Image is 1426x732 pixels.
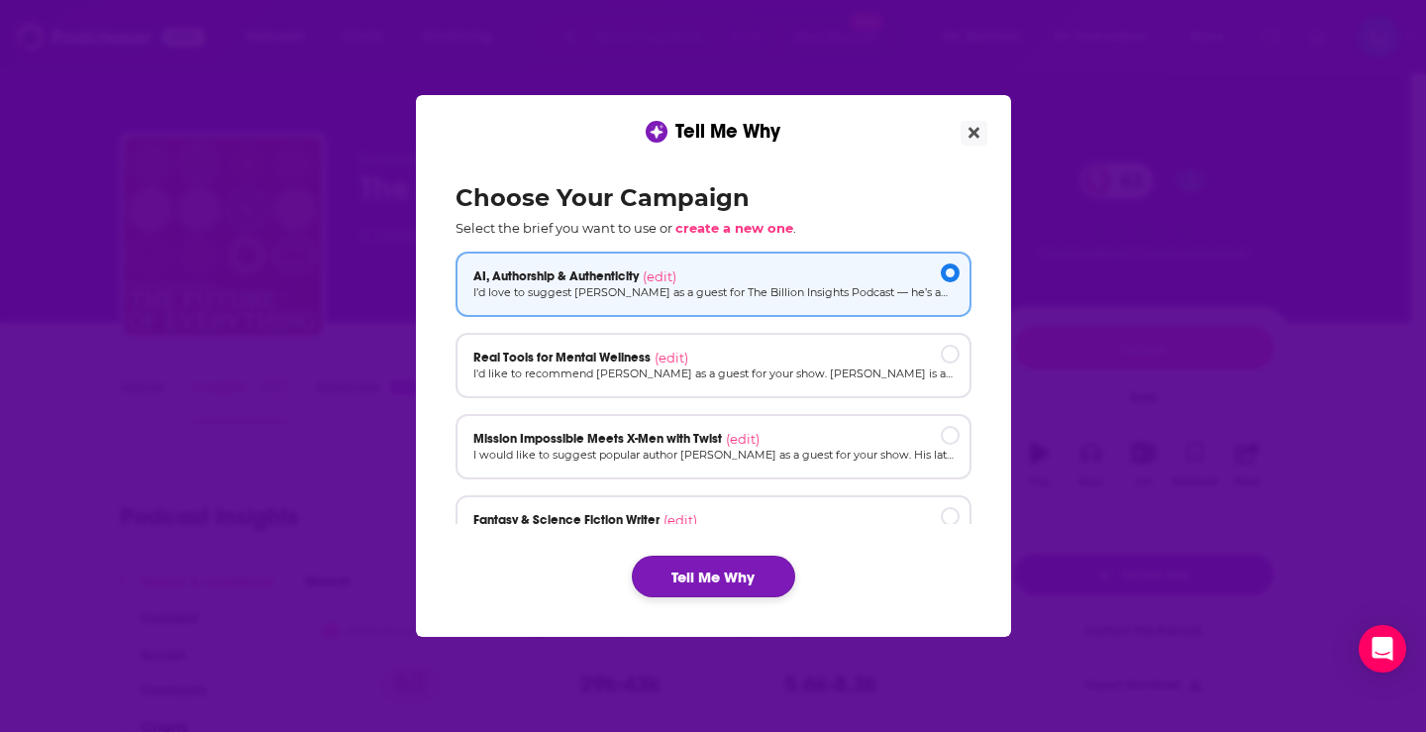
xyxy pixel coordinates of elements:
[649,124,664,140] img: tell me why sparkle
[473,447,954,464] p: I would like to suggest popular author [PERSON_NAME] as a guest for your show. His latest story, ...
[473,350,651,366] span: Real Tools for Mental Wellness
[456,220,971,236] p: Select the brief you want to use or .
[632,556,795,597] button: Tell Me Why
[473,512,660,528] span: Fantasy & Science Fiction Writer
[961,121,987,146] button: Close
[473,284,954,301] p: I’d love to suggest [PERSON_NAME] as a guest for The Billion Insights Podcast — he’s an expert vo...
[726,431,760,447] span: (edit)
[663,512,697,528] span: (edit)
[456,183,971,212] h2: Choose Your Campaign
[473,431,722,447] span: Mission Impossible Meets X-Men with Twist
[675,119,780,144] span: Tell Me Why
[473,268,639,284] span: AI, Authorship & Authenticity
[1359,625,1406,673] div: Open Intercom Messenger
[675,220,793,236] span: create a new one
[473,366,954,382] p: I'd like to recommend [PERSON_NAME] as a guest for your show. [PERSON_NAME] is a practicing couns...
[655,350,688,366] span: (edit)
[643,268,676,284] span: (edit)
